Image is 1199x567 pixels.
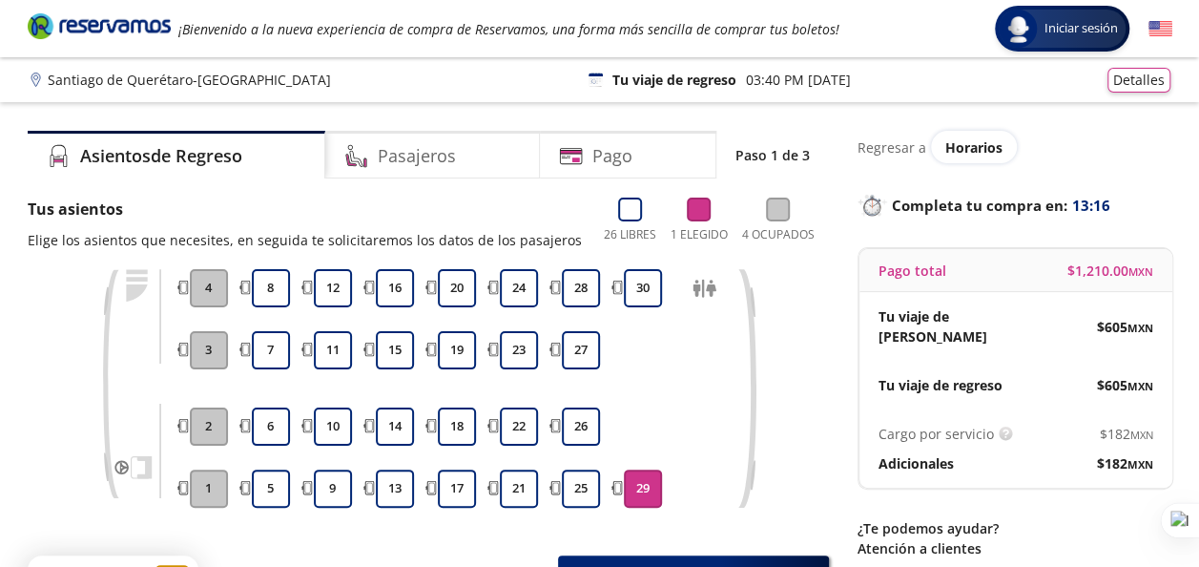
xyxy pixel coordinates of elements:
[500,269,538,307] button: 24
[376,408,414,446] button: 14
[562,470,600,508] button: 25
[438,269,476,307] button: 20
[190,470,228,508] button: 1
[746,70,851,90] p: 03:40 PM [DATE]
[592,143,632,169] h4: Pago
[1128,264,1153,279] small: MXN
[1097,317,1153,337] span: $ 605
[858,538,1172,558] p: Atención a clientes
[28,230,582,250] p: Elige los asientos que necesites, en seguida te solicitaremos los datos de los pasajeros
[1097,453,1153,473] span: $ 182
[314,269,352,307] button: 12
[1107,68,1170,93] button: Detalles
[314,408,352,446] button: 10
[1097,375,1153,395] span: $ 605
[612,70,736,90] p: Tu viaje de regreso
[80,143,242,169] h4: Asientos de Regreso
[376,331,414,369] button: 15
[1127,379,1153,393] small: MXN
[858,137,926,157] p: Regresar a
[500,408,538,446] button: 22
[879,453,954,473] p: Adicionales
[604,226,656,243] p: 26 Libres
[735,145,810,165] p: Paso 1 de 3
[624,269,662,307] button: 30
[879,375,1003,395] p: Tu viaje de regreso
[28,11,171,46] a: Brand Logo
[438,470,476,508] button: 17
[500,470,538,508] button: 21
[879,424,994,444] p: Cargo por servicio
[190,331,228,369] button: 3
[562,331,600,369] button: 27
[190,408,228,446] button: 2
[945,138,1003,157] span: Horarios
[858,192,1172,219] p: Completa tu compra en :
[28,198,582,220] p: Tus asientos
[1100,424,1153,444] span: $ 182
[178,20,839,38] em: ¡Bienvenido a la nueva experiencia de compra de Reservamos, una forma más sencilla de comprar tus...
[252,470,290,508] button: 5
[562,269,600,307] button: 28
[879,261,946,281] p: Pago total
[500,331,538,369] button: 23
[1072,195,1110,217] span: 13:16
[624,470,662,508] button: 29
[1130,428,1153,442] small: MXN
[252,269,290,307] button: 8
[314,470,352,508] button: 9
[858,518,1172,538] p: ¿Te podemos ayudar?
[378,143,456,169] h4: Pasajeros
[562,408,600,446] button: 26
[1037,19,1126,38] span: Iniciar sesión
[438,408,476,446] button: 18
[376,269,414,307] button: 16
[438,331,476,369] button: 19
[314,331,352,369] button: 11
[252,408,290,446] button: 6
[671,226,728,243] p: 1 Elegido
[1127,457,1153,472] small: MXN
[190,269,228,307] button: 4
[879,306,1016,346] p: Tu viaje de [PERSON_NAME]
[252,331,290,369] button: 7
[742,226,815,243] p: 4 Ocupados
[48,70,331,90] p: Santiago de Querétaro - [GEOGRAPHIC_DATA]
[1127,321,1153,335] small: MXN
[28,11,171,40] i: Brand Logo
[1067,261,1153,281] span: $ 1,210.00
[858,131,1172,163] div: Regresar a ver horarios
[1148,17,1172,41] button: English
[376,470,414,508] button: 13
